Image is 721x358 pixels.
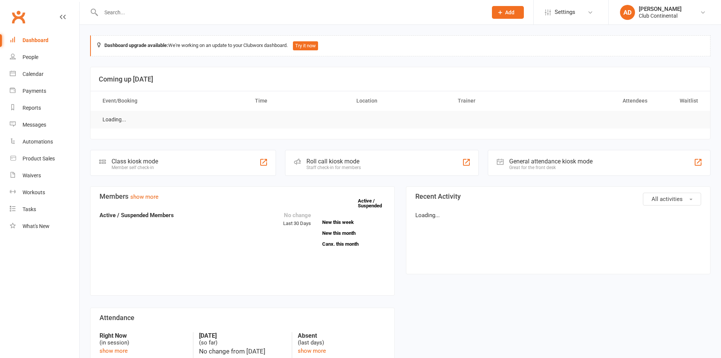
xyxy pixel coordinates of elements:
[492,6,524,19] button: Add
[23,37,48,43] div: Dashboard
[509,158,593,165] div: General attendance kiosk mode
[505,9,514,15] span: Add
[104,42,168,48] strong: Dashboard upgrade available:
[96,111,133,128] td: Loading...
[199,346,287,356] div: No change from [DATE]
[620,5,635,20] div: AD
[322,242,385,246] a: Canx. this month
[99,7,482,18] input: Search...
[100,314,385,322] h3: Attendance
[96,91,248,110] th: Event/Booking
[10,83,79,100] a: Payments
[415,193,701,200] h3: Recent Activity
[23,206,36,212] div: Tasks
[23,71,44,77] div: Calendar
[298,332,385,346] div: (last days)
[23,105,41,111] div: Reports
[112,165,158,170] div: Member self check-in
[552,91,654,110] th: Attendees
[306,165,361,170] div: Staff check-in for members
[10,201,79,218] a: Tasks
[652,196,683,202] span: All activities
[415,211,701,220] p: Loading...
[509,165,593,170] div: Great for the front desk
[10,133,79,150] a: Automations
[10,184,79,201] a: Workouts
[10,218,79,235] a: What's New
[283,211,311,228] div: Last 30 Days
[555,4,575,21] span: Settings
[358,193,391,214] a: Active / Suspended
[199,332,287,339] strong: [DATE]
[10,150,79,167] a: Product Sales
[322,220,385,225] a: New this week
[643,193,701,205] button: All activities
[350,91,451,110] th: Location
[9,8,28,26] a: Clubworx
[293,41,318,50] button: Try it now
[23,88,46,94] div: Payments
[23,172,41,178] div: Waivers
[298,347,326,354] a: show more
[100,332,187,346] div: (in session)
[10,32,79,49] a: Dashboard
[23,139,53,145] div: Automations
[639,6,682,12] div: [PERSON_NAME]
[10,116,79,133] a: Messages
[112,158,158,165] div: Class kiosk mode
[322,231,385,236] a: New this month
[639,12,682,19] div: Club Continental
[248,91,350,110] th: Time
[130,193,158,200] a: show more
[99,76,702,83] h3: Coming up [DATE]
[23,54,38,60] div: People
[451,91,552,110] th: Trainer
[23,189,45,195] div: Workouts
[23,156,55,162] div: Product Sales
[100,193,385,200] h3: Members
[90,35,710,56] div: We're working on an update to your Clubworx dashboard.
[100,212,174,219] strong: Active / Suspended Members
[298,332,385,339] strong: Absent
[23,223,50,229] div: What's New
[306,158,361,165] div: Roll call kiosk mode
[10,66,79,83] a: Calendar
[10,100,79,116] a: Reports
[100,347,128,354] a: show more
[654,91,705,110] th: Waitlist
[23,122,46,128] div: Messages
[283,211,311,220] div: No change
[10,49,79,66] a: People
[100,332,187,339] strong: Right Now
[10,167,79,184] a: Waivers
[199,332,287,346] div: (so far)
